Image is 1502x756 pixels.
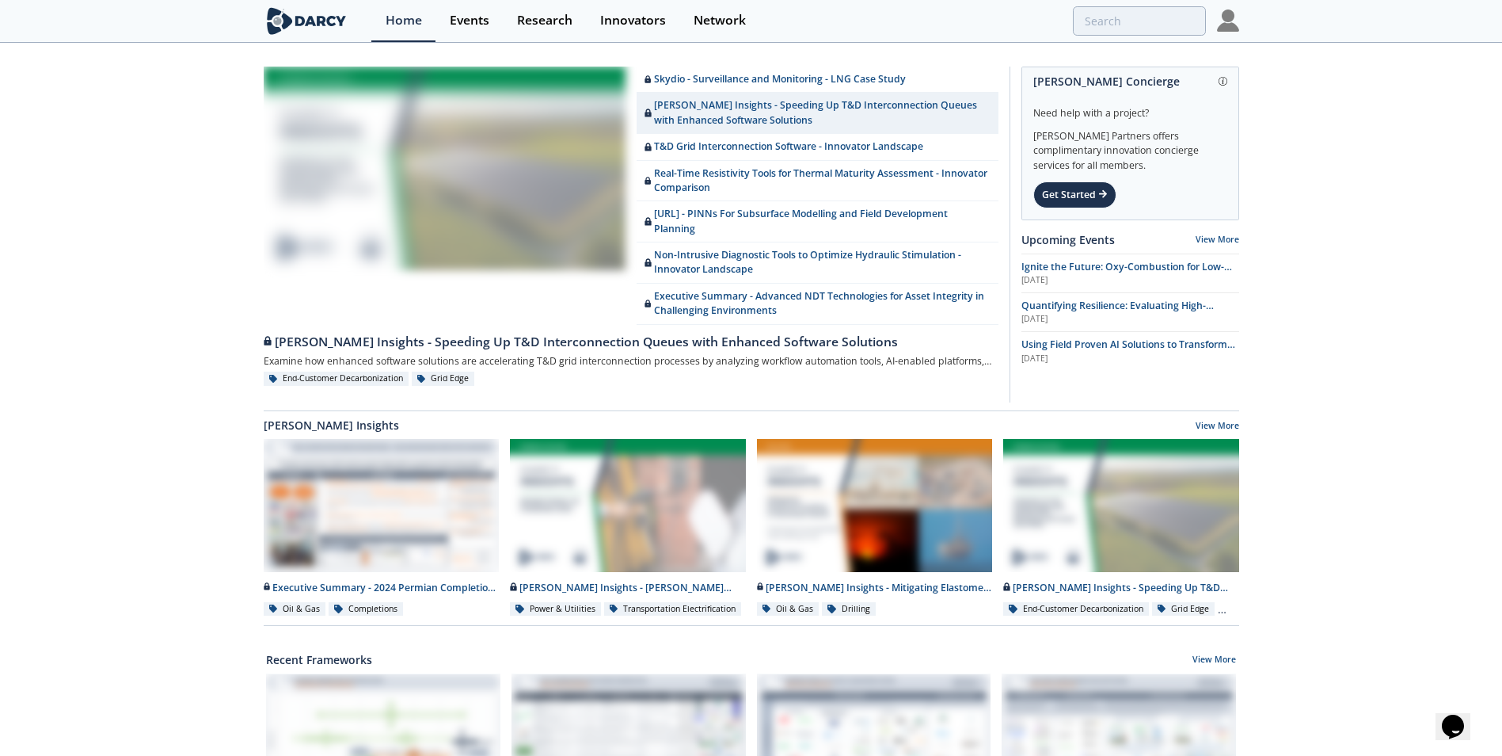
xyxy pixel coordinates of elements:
[264,7,350,35] img: logo-wide.svg
[1021,338,1235,365] span: Using Field Proven AI Solutions to Transform Safety Programs
[1021,299,1239,326] a: Quantifying Resilience: Evaluating High-Impact, Low-Frequency (HILF) Events [DATE]
[1217,10,1239,32] img: Profile
[510,602,601,617] div: Power & Utilities
[412,372,475,386] div: Grid Edge
[1021,260,1232,288] span: Ignite the Future: Oxy-Combustion for Low-Carbon Power
[637,242,998,284] a: Non-Intrusive Diagnostic Tools to Optimize Hydraulic Stimulation - Innovator Landscape
[1033,67,1227,95] div: [PERSON_NAME] Concierge
[1196,234,1239,245] a: View More
[757,602,819,617] div: Oil & Gas
[264,372,409,386] div: End-Customer Decarbonization
[504,439,751,617] a: Darcy Insights - Darcy Insights - Bidirectional EV Charging preview [PERSON_NAME] Insights - [PER...
[1152,602,1215,617] div: Grid Edge
[1021,313,1239,326] div: [DATE]
[264,581,500,595] div: Executive Summary - 2024 Permian Completion Design Roundtable - [US_STATE][GEOGRAPHIC_DATA]
[637,161,998,202] a: Real-Time Resistivity Tools for Thermal Maturity Assessment - Innovator Comparison
[1003,581,1239,595] div: [PERSON_NAME] Insights - Speeding Up T&D Interconnection Queues with Enhanced Software Solutions
[1021,274,1239,287] div: [DATE]
[637,284,998,325] a: Executive Summary - Advanced NDT Technologies for Asset Integrity in Challenging Environments
[264,352,998,372] div: Examine how enhanced software solutions are accelerating T&D grid interconnection processes by an...
[1033,95,1227,120] div: Need help with a project?
[1021,299,1214,326] span: Quantifying Resilience: Evaluating High-Impact, Low-Frequency (HILF) Events
[264,602,326,617] div: Oil & Gas
[264,325,998,352] a: [PERSON_NAME] Insights - Speeding Up T&D Interconnection Queues with Enhanced Software Solutions
[386,14,422,27] div: Home
[510,581,746,595] div: [PERSON_NAME] Insights - [PERSON_NAME] Insights - Bidirectional EV Charging
[1435,693,1486,740] iframe: chat widget
[266,651,372,668] a: Recent Frameworks
[329,602,403,617] div: Completions
[757,581,993,595] div: [PERSON_NAME] Insights - Mitigating Elastomer Swelling Issue in Downhole Drilling Mud Motors
[1033,120,1227,173] div: [PERSON_NAME] Partners offers complimentary innovation concierge services for all members.
[637,134,998,160] a: T&D Grid Interconnection Software - Innovator Landscape
[1192,654,1236,668] a: View More
[637,93,998,134] a: [PERSON_NAME] Insights - Speeding Up T&D Interconnection Queues with Enhanced Software Solutions
[1073,6,1206,36] input: Advanced Search
[998,439,1245,617] a: Darcy Insights - Speeding Up T&D Interconnection Queues with Enhanced Software Solutions preview ...
[604,602,742,617] div: Transportation Electrification
[450,14,489,27] div: Events
[1033,181,1116,208] div: Get Started
[1196,420,1239,434] a: View More
[637,67,998,93] a: Skydio - Surveillance and Monitoring - LNG Case Study
[1219,77,1227,86] img: information.svg
[1021,338,1239,365] a: Using Field Proven AI Solutions to Transform Safety Programs [DATE]
[637,201,998,242] a: [URL] - PINNs For Subsurface Modelling and Field Development Planning
[1021,260,1239,287] a: Ignite the Future: Oxy-Combustion for Low-Carbon Power [DATE]
[1021,231,1115,248] a: Upcoming Events
[694,14,746,27] div: Network
[264,417,399,433] a: [PERSON_NAME] Insights
[517,14,572,27] div: Research
[751,439,998,617] a: Darcy Insights - Mitigating Elastomer Swelling Issue in Downhole Drilling Mud Motors preview [PER...
[1021,353,1239,365] div: [DATE]
[264,333,998,352] div: [PERSON_NAME] Insights - Speeding Up T&D Interconnection Queues with Enhanced Software Solutions
[600,14,666,27] div: Innovators
[1003,602,1149,617] div: End-Customer Decarbonization
[258,439,505,617] a: Executive Summary - 2024 Permian Completion Design Roundtable - Delaware Basin preview Executive ...
[822,602,876,617] div: Drilling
